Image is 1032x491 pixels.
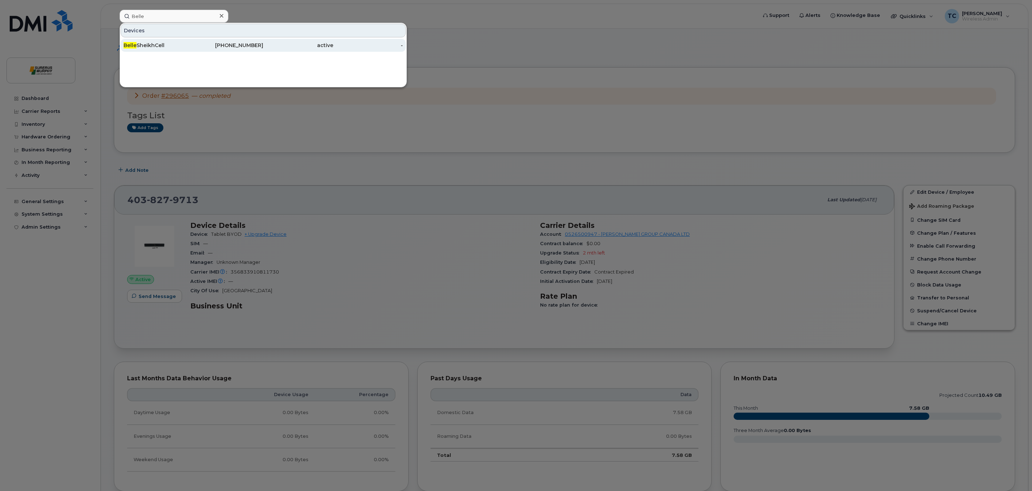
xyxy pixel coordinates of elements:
a: BelleSheikhCell[PHONE_NUMBER]active- [121,39,406,52]
div: active [263,42,333,49]
div: [PHONE_NUMBER] [194,42,264,49]
div: - [333,42,403,49]
div: Devices [121,24,406,37]
span: Belle [124,42,136,49]
div: SheikhCell [124,42,194,49]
